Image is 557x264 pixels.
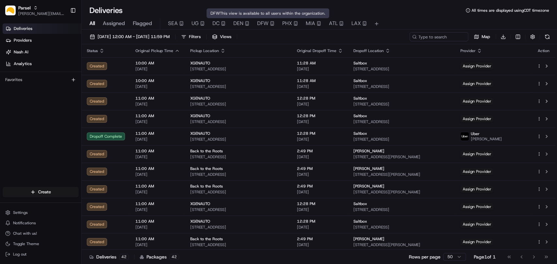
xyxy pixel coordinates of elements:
[212,20,220,27] span: DC
[353,119,450,124] span: [STREET_ADDRESS]
[460,186,493,193] span: Assign Provider
[14,37,32,43] span: Providers
[297,201,343,206] span: 12:28 PM
[190,66,286,72] span: [STREET_ADDRESS]
[135,172,180,177] span: [DATE]
[18,5,31,11] span: Parsel
[460,80,493,87] span: Assign Provider
[190,166,223,171] span: Back to the Roots
[353,189,450,195] span: [STREET_ADDRESS][PERSON_NAME]
[13,241,39,246] span: Toggle Theme
[190,207,286,212] span: [STREET_ADDRESS]
[135,66,180,72] span: [DATE]
[14,26,32,32] span: Deliveries
[22,69,83,74] div: We're available if you need us!
[3,35,81,46] a: Providers
[3,239,79,248] button: Toggle Theme
[89,254,129,260] div: Deliveries
[3,187,79,197] button: Create
[13,220,36,226] span: Notifications
[460,98,493,105] span: Assign Provider
[482,34,490,40] span: Map
[190,148,223,154] span: Back to the Roots
[190,48,219,53] span: Pickup Location
[297,61,343,66] span: 11:28 AM
[169,254,179,260] div: 42
[22,62,107,69] div: Start new chat
[3,47,81,57] a: Nash AI
[297,102,343,107] span: [DATE]
[460,115,493,122] span: Assign Provider
[7,26,119,36] p: Welcome 👋
[55,95,60,100] div: 💻
[135,119,180,124] span: [DATE]
[297,242,343,247] span: [DATE]
[190,137,286,142] span: [STREET_ADDRESS]
[460,221,493,228] span: Assign Provider
[4,92,53,104] a: 📗Knowledge Base
[471,131,479,136] span: Uber
[13,252,26,257] span: Log out
[410,32,468,41] input: Type to search
[3,250,79,259] button: Log out
[168,20,178,27] span: SEA
[13,210,28,215] span: Settings
[190,84,286,89] span: [STREET_ADDRESS]
[18,11,65,16] button: [PERSON_NAME][EMAIL_ADDRESS][PERSON_NAME][DOMAIN_NAME]
[135,225,180,230] span: [DATE]
[135,219,180,224] span: 11:00 AM
[14,49,28,55] span: Nash AI
[190,225,286,230] span: [STREET_ADDRESS]
[233,20,243,27] span: DEN
[257,20,269,27] span: DFW
[297,119,343,124] span: [DATE]
[7,7,20,20] img: Nash
[537,48,550,53] div: Action
[460,48,475,53] span: Provider
[190,102,286,107] span: [STREET_ADDRESS]
[89,20,95,27] span: All
[135,96,180,101] span: 11:00 AM
[297,78,343,83] span: 11:28 AM
[3,229,79,238] button: Chat with us!
[353,84,450,89] span: [STREET_ADDRESS]
[353,113,367,118] span: Saltbox
[474,254,496,260] div: Page 1 of 1
[135,184,180,189] span: 11:00 AM
[353,236,384,242] span: [PERSON_NAME]
[135,61,180,66] span: 10:00 AM
[471,32,493,41] button: Map
[190,154,286,160] span: [STREET_ADDRESS]
[190,189,286,195] span: [STREET_ADDRESS]
[471,136,502,142] span: [PERSON_NAME]
[297,96,343,101] span: 12:28 PM
[209,32,234,41] button: Views
[351,20,361,27] span: LAX
[353,207,450,212] span: [STREET_ADDRESS]
[460,203,493,210] span: Assign Provider
[190,219,210,224] span: XGENAUTO
[13,94,50,101] span: Knowledge Base
[3,59,81,69] a: Analytics
[65,110,79,115] span: Pylon
[353,66,450,72] span: [STREET_ADDRESS]
[135,78,180,83] span: 10:00 AM
[353,154,450,160] span: [STREET_ADDRESS][PERSON_NAME]
[409,254,441,260] p: Rows per page
[297,189,343,195] span: [DATE]
[38,189,51,195] span: Create
[297,113,343,118] span: 12:28 PM
[190,201,210,206] span: XGENAUTO
[190,96,210,101] span: XGENAUTO
[353,48,384,53] span: Dropoff Location
[353,148,384,154] span: [PERSON_NAME]
[17,42,108,49] input: Clear
[14,61,32,67] span: Analytics
[190,242,286,247] span: [STREET_ADDRESS]
[135,102,180,107] span: [DATE]
[472,8,549,13] span: All times are displayed using CDT timezone
[460,63,493,70] span: Assign Provider
[135,236,180,242] span: 11:00 AM
[3,75,79,85] div: Favorites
